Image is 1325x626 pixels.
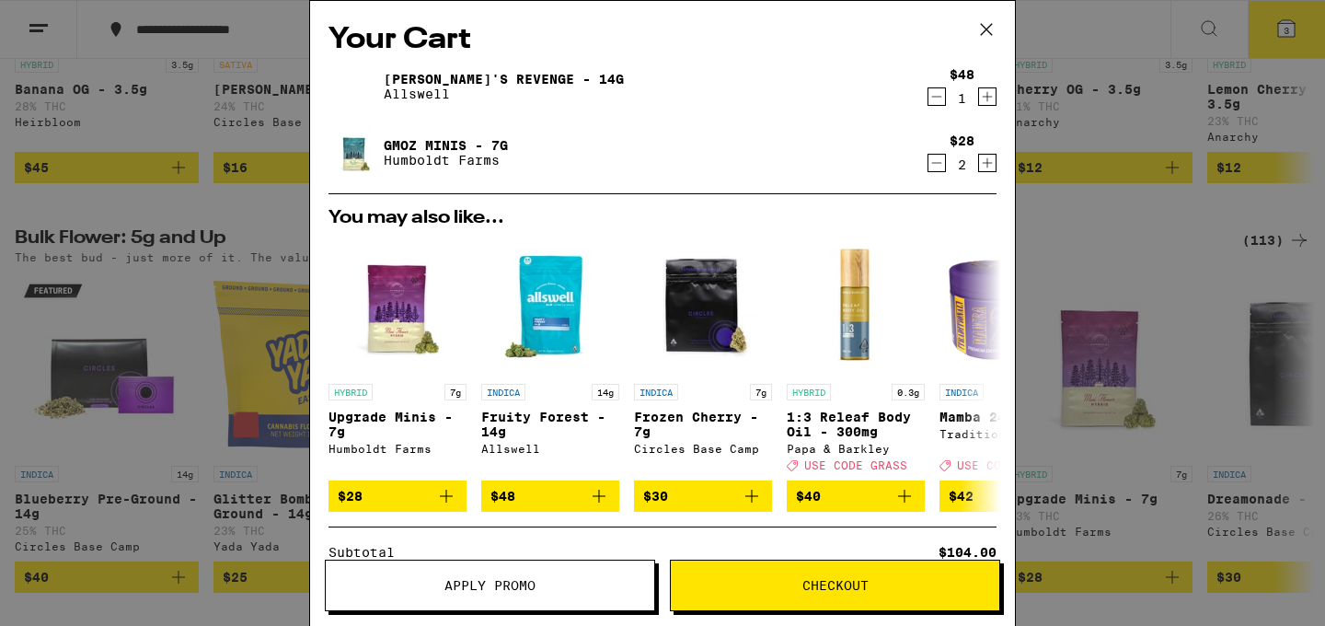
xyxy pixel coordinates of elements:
div: $48 [950,67,974,82]
img: Traditional - Mamba 24 - 3.5g [939,237,1077,375]
p: 7g [750,384,772,400]
img: Circles Base Camp - Frozen Cherry - 7g [634,237,772,375]
span: $48 [490,489,515,504]
p: Upgrade Minis - 7g [328,410,467,439]
img: GMOz Minis - 7g [328,127,380,179]
span: $42 [949,489,974,504]
button: Decrement [927,154,946,172]
div: Traditional [939,428,1077,440]
button: Increment [978,154,997,172]
p: INDICA [939,384,984,400]
img: Papa & Barkley - 1:3 Releaf Body Oil - 300mg [787,237,925,375]
button: Add to bag [939,481,1077,512]
button: Apply Promo [325,560,655,611]
button: Add to bag [787,481,925,512]
p: HYBRID [787,384,831,400]
img: Allswell - Fruity Forest - 14g [481,237,619,375]
p: 7g [444,384,467,400]
div: Humboldt Farms [328,443,467,455]
p: INDICA [634,384,678,400]
div: $28 [950,133,974,148]
p: INDICA [481,384,525,400]
img: Humboldt Farms - Upgrade Minis - 7g [328,237,467,375]
a: Open page for Upgrade Minis - 7g from Humboldt Farms [328,237,467,481]
span: $30 [643,489,668,504]
button: Add to bag [328,481,467,512]
a: Open page for 1:3 Releaf Body Oil - 300mg from Papa & Barkley [787,237,925,481]
img: Jack's Revenge - 14g [328,61,380,112]
div: $104.00 [939,546,997,559]
p: 14g [592,384,619,400]
h2: You may also like... [328,209,997,227]
button: Add to bag [481,481,619,512]
span: Checkout [802,579,869,592]
div: 2 [950,157,974,172]
button: Add to bag [634,481,772,512]
span: USE CODE GRASS [804,459,907,471]
button: Checkout [670,560,1000,611]
span: USE CODE GRASS [957,459,1060,471]
h2: Your Cart [328,19,997,61]
a: GMOz Minis - 7g [384,138,508,153]
p: Allswell [384,87,624,101]
p: Humboldt Farms [384,153,508,168]
p: Fruity Forest - 14g [481,410,619,439]
a: Open page for Frozen Cherry - 7g from Circles Base Camp [634,237,772,481]
div: Allswell [481,443,619,455]
a: [PERSON_NAME]'s Revenge - 14g [384,72,624,87]
p: 1:3 Releaf Body Oil - 300mg [787,410,925,439]
span: $28 [338,489,363,504]
div: Papa & Barkley [787,443,925,455]
span: Apply Promo [444,579,536,592]
div: Subtotal [328,546,408,559]
button: Increment [978,87,997,106]
p: Frozen Cherry - 7g [634,410,772,439]
div: Circles Base Camp [634,443,772,455]
button: Decrement [927,87,946,106]
a: Open page for Mamba 24 - 3.5g from Traditional [939,237,1077,481]
span: Hi. Need any help? [11,13,132,28]
p: Mamba 24 - 3.5g [939,410,1077,424]
a: Open page for Fruity Forest - 14g from Allswell [481,237,619,481]
div: 1 [950,91,974,106]
p: 0.3g [892,384,925,400]
span: $40 [796,489,821,504]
